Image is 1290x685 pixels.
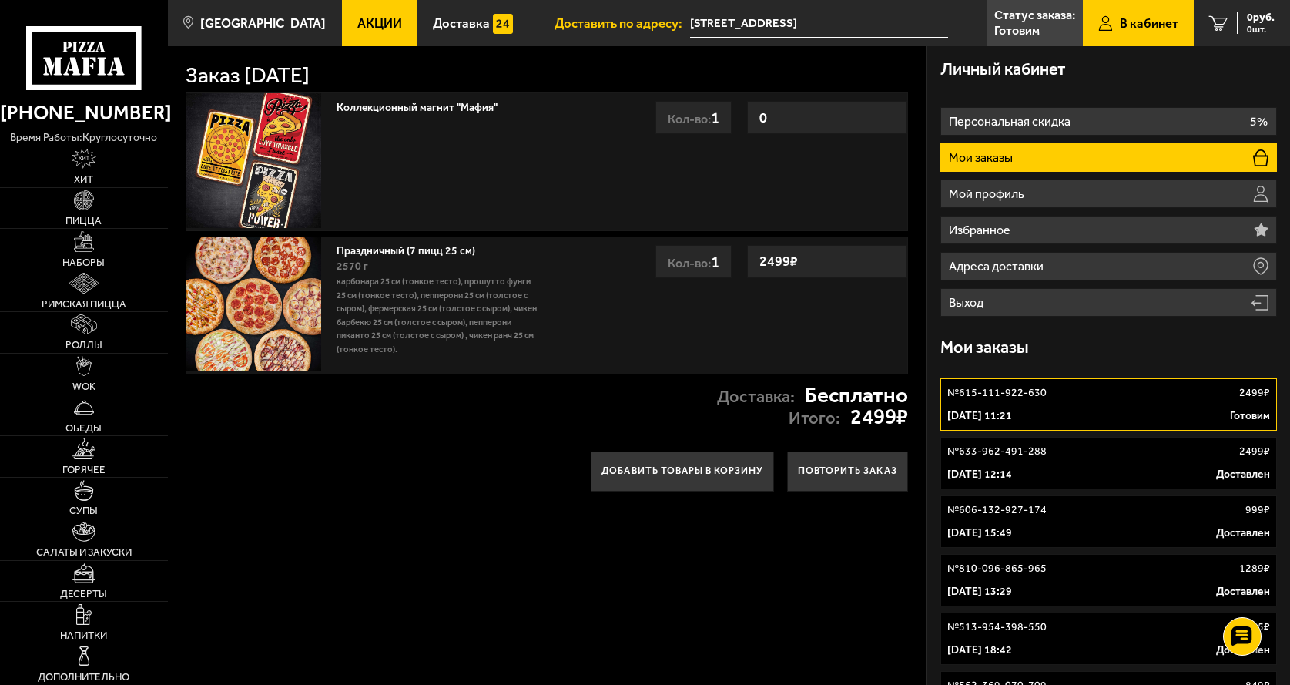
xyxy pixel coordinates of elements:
span: 1 [711,108,719,127]
span: WOK [72,381,95,391]
h3: Мои заказы [940,340,1029,357]
span: 1 [711,252,719,271]
div: Кол-во: [655,101,732,134]
strong: 0 [756,103,771,133]
span: Десерты [60,589,107,599]
p: Доставлен [1216,584,1270,599]
p: Доставлен [1216,643,1270,658]
a: №633-962-491-2882499₽[DATE] 12:14Доставлен [940,437,1276,489]
p: [DATE] 12:14 [947,467,1012,482]
strong: 2499 ₽ [756,247,802,276]
p: [DATE] 13:29 [947,584,1012,599]
span: Пицца [65,216,102,226]
p: Итого: [789,411,840,428]
strong: 2499 ₽ [850,406,908,428]
span: Горячее [62,465,106,475]
a: №513-954-398-5501385₽[DATE] 18:42Доставлен [940,613,1276,665]
p: Мои заказы [949,152,1016,164]
p: Адреса доставки [949,260,1047,273]
span: Акции [357,17,402,30]
p: 999 ₽ [1245,502,1270,518]
span: Супы [69,505,98,515]
p: 2499 ₽ [1239,444,1270,459]
p: Персональная скидка [949,116,1074,128]
p: 1289 ₽ [1239,561,1270,576]
p: Избранное [949,224,1014,237]
span: Салаты и закуски [36,547,132,557]
span: Напитки [60,630,107,640]
p: № 513-954-398-550 [947,620,1047,635]
p: № 615-111-922-630 [947,385,1047,401]
p: 2499 ₽ [1239,385,1270,401]
h3: Личный кабинет [940,62,1066,79]
span: [GEOGRAPHIC_DATA] [200,17,326,30]
h1: Заказ [DATE] [186,65,310,86]
button: Повторить заказ [787,452,908,492]
p: № 633-962-491-288 [947,444,1047,459]
p: 5% [1250,116,1268,128]
span: Доставить по адресу: [555,17,690,30]
p: [DATE] 18:42 [947,643,1012,658]
input: Ваш адрес доставки [690,9,948,38]
p: Статус заказа: [994,9,1075,22]
p: Карбонара 25 см (тонкое тесто), Прошутто Фунги 25 см (тонкое тесто), Пепперони 25 см (толстое с с... [337,275,540,356]
a: Коллекционный магнит "Мафия" [337,97,511,114]
div: Кол-во: [655,245,732,278]
img: 15daf4d41897b9f0e9f617042186c801.svg [493,14,513,34]
p: Мой профиль [949,188,1027,200]
a: Праздничный (7 пицц 25 см) [337,240,488,257]
p: [DATE] 11:21 [947,408,1012,424]
p: № 606-132-927-174 [947,502,1047,518]
strong: Бесплатно [805,384,908,406]
p: [DATE] 15:49 [947,526,1012,541]
p: Доставлен [1216,467,1270,482]
span: Наборы [62,257,105,267]
a: №606-132-927-174999₽[DATE] 15:49Доставлен [940,495,1276,548]
a: №615-111-922-6302499₽[DATE] 11:21Готовим [940,378,1276,431]
span: Доставка [433,17,490,30]
span: Римская пицца [42,299,126,309]
a: №810-096-865-9651289₽[DATE] 13:29Доставлен [940,554,1276,606]
p: Готовим [1230,408,1270,424]
span: Дополнительно [38,672,129,682]
p: Выход [949,297,987,309]
span: Хит [74,174,93,184]
button: Добавить товары в корзину [591,452,773,492]
p: Доставка: [717,389,795,406]
span: Роллы [65,340,102,350]
span: В кабинет [1120,17,1178,30]
span: 2570 г [337,260,368,273]
span: Обеды [65,423,102,433]
p: № 810-096-865-965 [947,561,1047,576]
span: 0 шт. [1247,25,1275,34]
p: Готовим [994,25,1040,37]
span: 0 руб. [1247,12,1275,23]
p: Доставлен [1216,526,1270,541]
